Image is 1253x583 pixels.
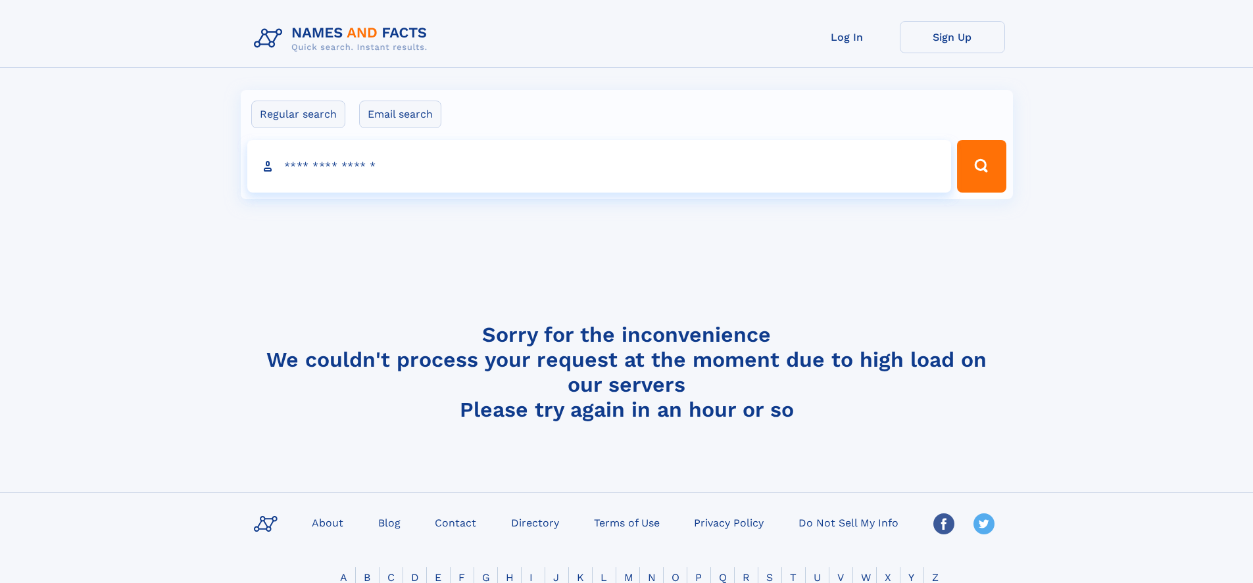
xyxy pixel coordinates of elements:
h4: Sorry for the inconvenience We couldn't process your request at the moment due to high load on ou... [249,322,1005,422]
a: Do Not Sell My Info [793,513,904,532]
a: Blog [373,513,406,532]
a: Contact [430,513,481,532]
a: Sign Up [900,21,1005,53]
img: Logo Names and Facts [249,21,438,57]
a: Directory [506,513,564,532]
button: Search Button [957,140,1006,193]
input: search input [247,140,952,193]
a: Log In [795,21,900,53]
a: Privacy Policy [689,513,769,532]
img: Twitter [973,513,995,534]
a: Terms of Use [589,513,665,532]
label: Regular search [251,101,345,128]
img: Facebook [933,513,954,534]
label: Email search [359,101,441,128]
a: About [307,513,349,532]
